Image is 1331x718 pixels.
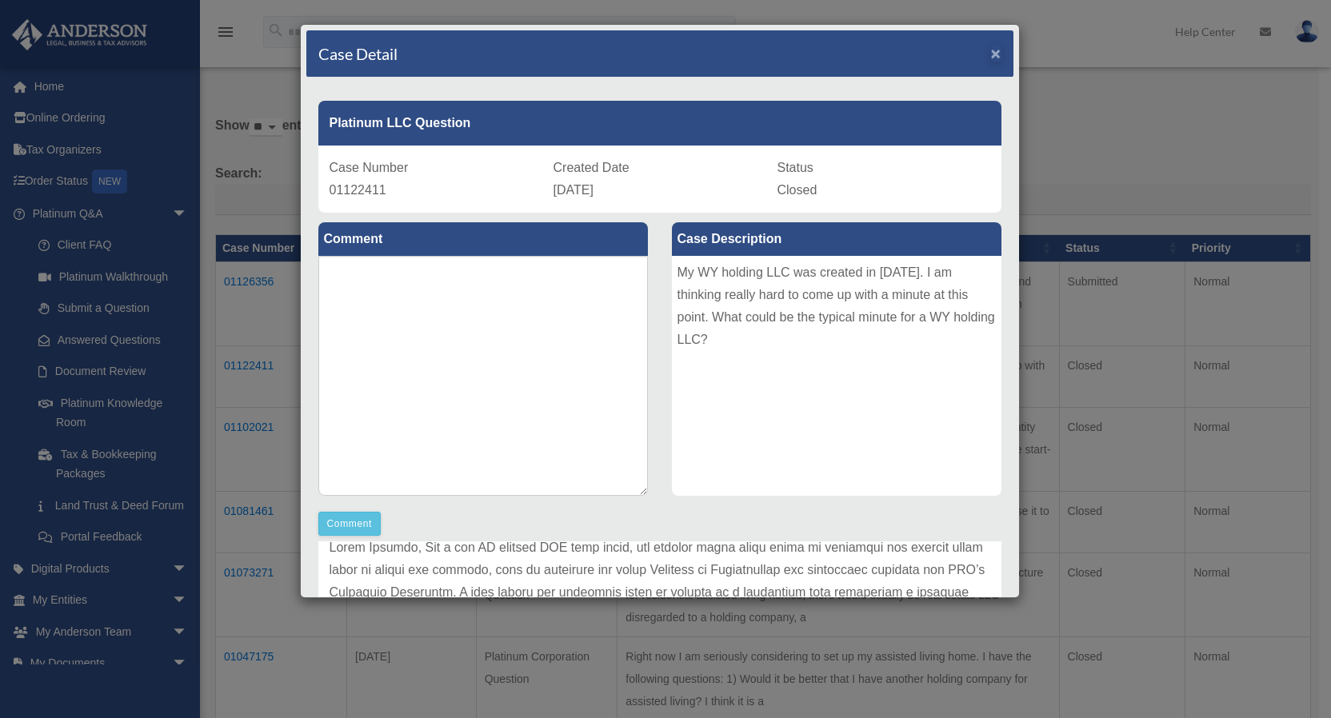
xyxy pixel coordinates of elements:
[672,256,1001,496] div: My WY holding LLC was created in [DATE]. I am thinking really hard to come up with a minute at th...
[777,161,813,174] span: Status
[777,183,817,197] span: Closed
[672,222,1001,256] label: Case Description
[318,42,398,65] h4: Case Detail
[318,222,648,256] label: Comment
[554,161,630,174] span: Created Date
[554,183,594,197] span: [DATE]
[318,512,382,536] button: Comment
[330,161,409,174] span: Case Number
[318,101,1001,146] div: Platinum LLC Question
[991,45,1001,62] button: Close
[991,44,1001,62] span: ×
[330,183,386,197] span: 01122411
